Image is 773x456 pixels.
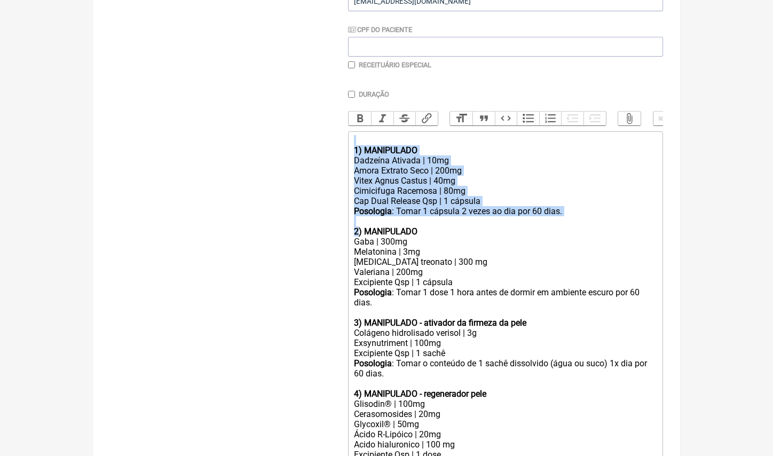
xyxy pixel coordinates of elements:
div: Excipiente Qsp | 1 cápsula [354,277,657,287]
div: Cap Dual Release Qsp | 1 cápsula [354,196,657,206]
button: Increase Level [583,112,606,125]
div: Glisodin® | 100mg [354,399,657,409]
button: Heading [450,112,472,125]
div: Dadzeína Ativada | 10mg [354,155,657,166]
div: Gaba | 300mg [354,237,657,247]
strong: Posologia [354,206,392,216]
div: Ácido R-Lipóico | 20mg [354,429,657,439]
strong: 2) MANIPULADO [354,226,417,237]
div: Exsynutriment | 100mg [354,338,657,348]
button: Link [415,112,438,125]
div: Cimicifuga Racemosa | 80mg [354,186,657,196]
strong: Posologia [354,358,392,368]
div: : Tomar o conteúdo de 1 sachê dissolvido (água ou suco) 1x dia por 60 dias. [354,358,657,389]
strong: 1) MANIPULADO [354,145,417,155]
button: Bullets [517,112,539,125]
strong: Posologia [354,287,392,297]
label: Receituário Especial [359,61,431,69]
button: Code [495,112,517,125]
div: Amora Extrato Seco | 200mg [354,166,657,176]
button: Attach Files [618,112,641,125]
button: Bold [349,112,371,125]
label: Duração [359,90,389,98]
button: Quote [472,112,495,125]
strong: 4) MANIPULADO - regenerador pele [354,389,486,399]
button: Italic [371,112,393,125]
div: Melatonina | 3mg [MEDICAL_DATA] treonato | 300 mg [354,247,657,267]
div: Vitex Agnus Castus | 40mg [354,176,657,186]
button: Decrease Level [561,112,583,125]
div: Colágeno hidrolisado verisol | 3g [354,328,657,338]
label: CPF do Paciente [348,26,412,34]
div: Glycoxil® | 50mg [354,419,657,429]
div: Cerasomosides | 20mg [354,409,657,419]
button: Strikethrough [393,112,416,125]
div: : Tomar 1 cápsula 2 vezes ao dia por 60 dias. [354,206,657,226]
div: Valeriana | 200mg [354,267,657,277]
strong: 3) MANIPULADO - ativador da firmeza da pele [354,318,526,328]
button: Numbers [539,112,562,125]
div: Acido hialuronico | 100 mg [354,439,657,450]
div: Excipiente Qsp | 1 sachê [354,348,657,358]
div: : Tomar 1 dose 1 hora antes de dormir em ambiente escuro por 60 dias. [354,287,657,308]
button: Undo [653,112,676,125]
